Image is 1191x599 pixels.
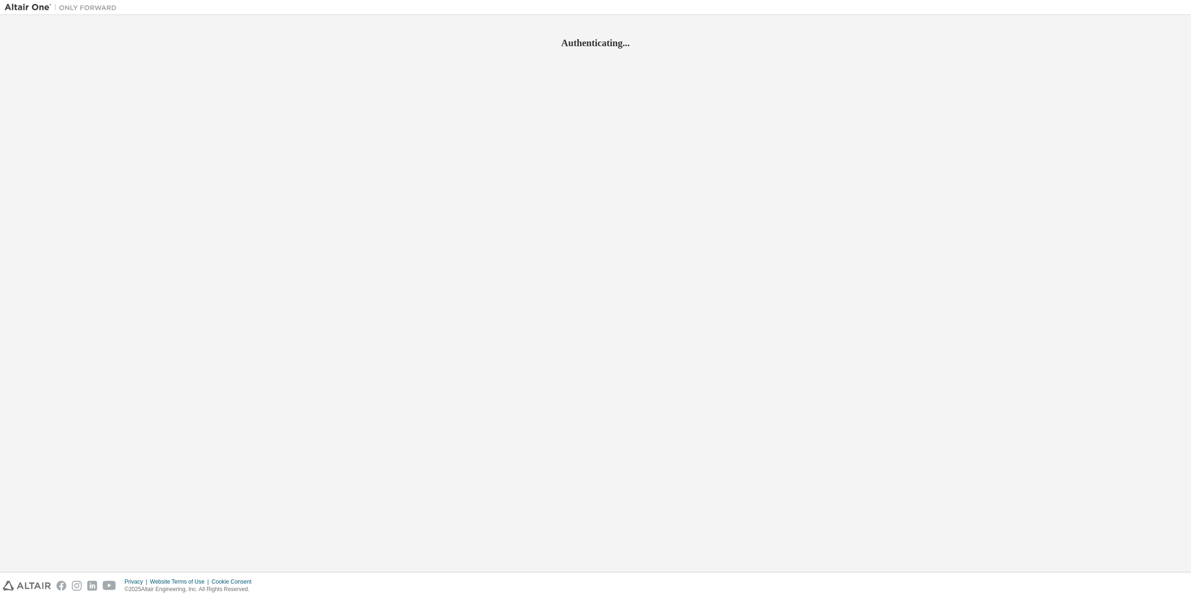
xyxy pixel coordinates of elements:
[103,581,116,591] img: youtube.svg
[87,581,97,591] img: linkedin.svg
[5,3,121,12] img: Altair One
[5,37,1186,49] h2: Authenticating...
[56,581,66,591] img: facebook.svg
[3,581,51,591] img: altair_logo.svg
[125,585,257,593] p: © 2025 Altair Engineering, Inc. All Rights Reserved.
[211,578,257,585] div: Cookie Consent
[125,578,150,585] div: Privacy
[72,581,82,591] img: instagram.svg
[150,578,211,585] div: Website Terms of Use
